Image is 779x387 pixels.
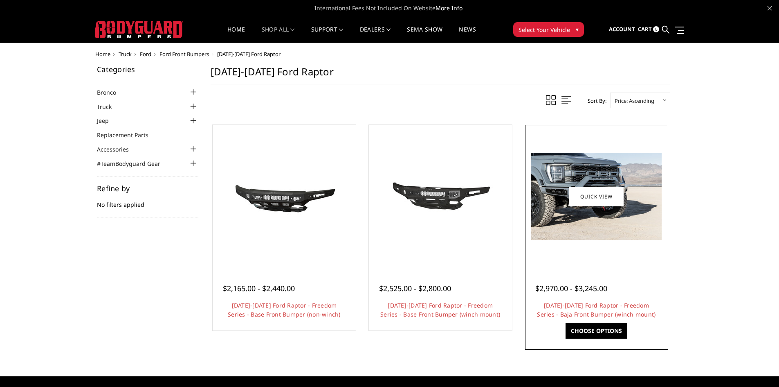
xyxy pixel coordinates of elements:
[119,50,132,58] a: Truck
[227,27,245,43] a: Home
[217,50,281,58] span: [DATE]-[DATE] Ford Raptor
[97,185,198,217] div: No filters applied
[513,22,584,37] button: Select Your Vehicle
[531,153,662,240] img: 2021-2025 Ford Raptor - Freedom Series - Baja Front Bumper (winch mount)
[97,159,171,168] a: #TeamBodyguard Gear
[576,25,579,34] span: ▾
[527,127,666,266] a: 2021-2025 Ford Raptor - Freedom Series - Baja Front Bumper (winch mount) 2021-2025 Ford Raptor - ...
[215,127,354,266] a: 2021-2025 Ford Raptor - Freedom Series - Base Front Bumper (non-winch) 2021-2025 Ford Raptor - Fr...
[311,27,343,43] a: Support
[97,116,119,125] a: Jeep
[519,25,570,34] span: Select Your Vehicle
[375,166,506,227] img: 2021-2025 Ford Raptor - Freedom Series - Base Front Bumper (winch mount)
[609,25,635,33] span: Account
[97,185,198,192] h5: Refine by
[459,27,476,43] a: News
[97,131,159,139] a: Replacement Parts
[535,283,607,293] span: $2,970.00 - $3,245.00
[211,66,670,84] h1: [DATE]-[DATE] Ford Raptor
[609,18,635,41] a: Account
[223,283,295,293] span: $2,165.00 - $2,440.00
[228,301,341,318] a: [DATE]-[DATE] Ford Raptor - Freedom Series - Base Front Bumper (non-winch)
[407,27,442,43] a: SEMA Show
[583,95,606,107] label: Sort By:
[569,187,624,206] a: Quick view
[379,283,451,293] span: $2,525.00 - $2,800.00
[537,301,656,318] a: [DATE]-[DATE] Ford Raptor - Freedom Series - Baja Front Bumper (winch mount)
[159,50,209,58] a: Ford Front Bumpers
[638,18,659,41] a: Cart 0
[95,50,110,58] a: Home
[97,145,139,154] a: Accessories
[653,26,659,32] span: 0
[97,102,122,111] a: Truck
[95,21,183,38] img: BODYGUARD BUMPERS
[436,4,462,12] a: More Info
[97,66,198,73] h5: Categories
[380,301,500,318] a: [DATE]-[DATE] Ford Raptor - Freedom Series - Base Front Bumper (winch mount)
[140,50,151,58] a: Ford
[262,27,295,43] a: shop all
[566,323,627,339] a: Choose Options
[638,25,652,33] span: Cart
[360,27,391,43] a: Dealers
[97,88,126,97] a: Bronco
[371,127,510,266] a: 2021-2025 Ford Raptor - Freedom Series - Base Front Bumper (winch mount)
